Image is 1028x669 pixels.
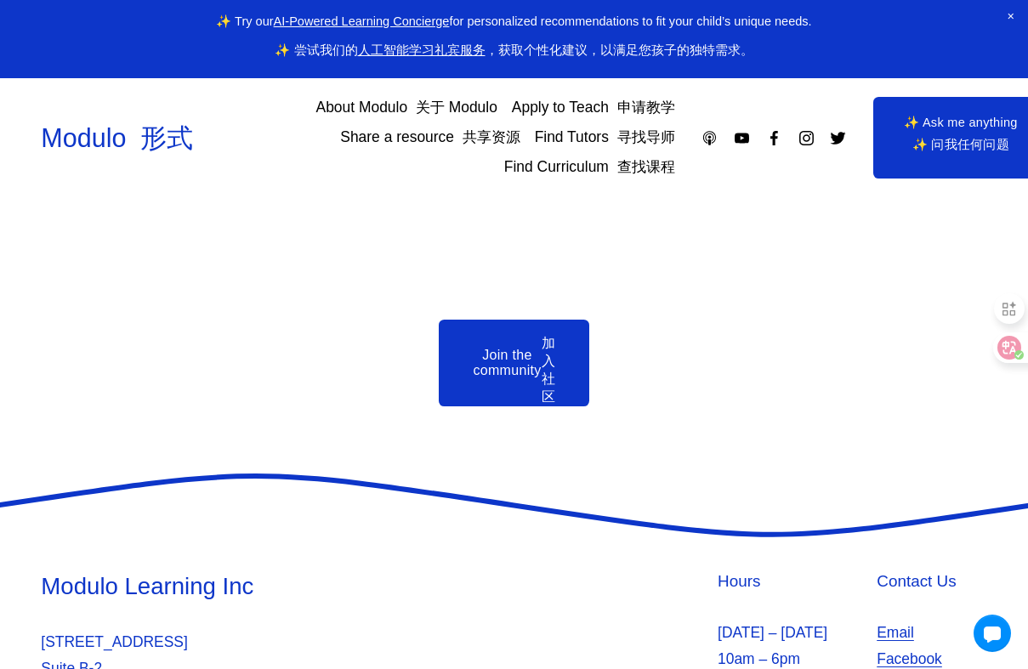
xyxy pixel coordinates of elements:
font: 寻找导师 [617,128,675,145]
a: Apple Podcasts [701,129,718,147]
font: 申请教学 [617,99,675,116]
a: Twitter [829,129,847,147]
a: Find Curriculum 查找课程 [504,153,675,183]
font: 形式 [140,123,193,152]
a: Modulo 形式 [41,123,193,152]
a: Share a resource 共享资源 [340,123,520,153]
a: Instagram [798,129,815,147]
h3: Modulo Learning Inc [41,570,509,602]
h4: Hours [718,570,867,592]
a: Facebook [765,129,783,147]
a: 人工智能学习礼宾服务 [358,43,486,57]
a: AI-Powered Learning Concierge [274,14,450,28]
a: Apply to Teach 申请教学 [512,94,675,123]
a: Email [877,620,914,646]
font: 查找课程 [617,158,675,175]
font: ✨ 问我任何问题 [912,138,1009,151]
a: About Modulo 关于 Modulo [316,94,497,123]
a: Find Tutors 寻找导师 [535,123,675,153]
a: YouTube [733,129,751,147]
a: Join the community 加入社区 [439,320,589,406]
h4: Contact Us [877,570,986,592]
font: 共享资源 [463,128,520,145]
font: 加入社区 [542,336,555,404]
font: 关于 Modulo [416,99,497,116]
